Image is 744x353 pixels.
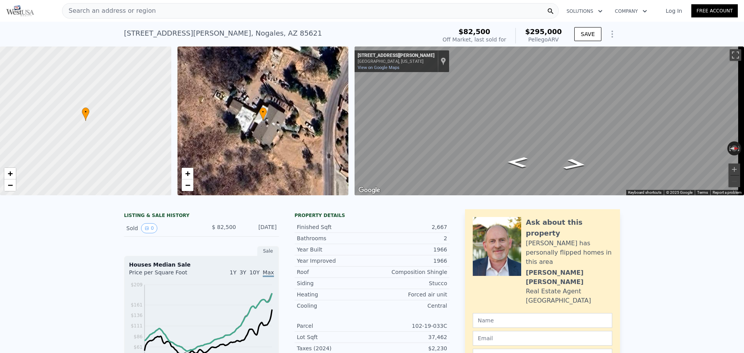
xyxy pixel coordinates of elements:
[526,268,612,287] div: [PERSON_NAME] [PERSON_NAME]
[358,59,434,64] div: [GEOGRAPHIC_DATA], [US_STATE]
[526,217,612,239] div: Ask about this property
[358,53,434,59] div: [STREET_ADDRESS][PERSON_NAME]
[141,223,157,233] button: View historical data
[604,26,620,42] button: Show Options
[297,246,372,253] div: Year Built
[131,282,143,288] tspan: $209
[443,36,506,43] div: Off Market, last sold for
[372,333,447,341] div: 37,462
[372,268,447,276] div: Composition Shingle
[355,46,744,195] div: Street View
[727,141,732,155] button: Rotate counterclockwise
[372,344,447,352] div: $2,230
[697,190,708,195] a: Terms (opens in new tab)
[730,49,741,61] button: Toggle fullscreen view
[124,212,279,220] div: LISTING & SALE HISTORY
[358,65,400,70] a: View on Google Maps
[525,36,562,43] div: Pellego ARV
[372,246,447,253] div: 1966
[129,261,274,269] div: Houses Median Sale
[609,4,653,18] button: Company
[526,287,581,296] div: Real Estate Agent
[297,234,372,242] div: Bathrooms
[656,7,691,15] a: Log In
[728,176,740,187] button: Zoom out
[259,108,267,115] span: •
[131,302,143,308] tspan: $161
[82,107,90,121] div: •
[372,302,447,310] div: Central
[182,168,193,179] a: Zoom in
[473,331,612,346] input: Email
[526,296,591,305] div: [GEOGRAPHIC_DATA]
[372,291,447,298] div: Forced air unit
[473,313,612,328] input: Name
[126,223,195,233] div: Sold
[250,269,260,276] span: 10Y
[458,28,490,36] span: $82,500
[297,279,372,287] div: Siding
[372,234,447,242] div: 2
[728,164,740,175] button: Zoom in
[372,322,447,330] div: 102-19-033C
[131,313,143,318] tspan: $136
[297,291,372,298] div: Heating
[129,269,201,281] div: Price per Square Foot
[560,4,609,18] button: Solutions
[242,223,277,233] div: [DATE]
[82,108,90,115] span: •
[8,169,13,178] span: +
[212,224,236,230] span: $ 82,500
[372,257,447,265] div: 1966
[131,323,143,329] tspan: $111
[499,155,536,170] path: Go South, N Linda Vista Dr
[263,269,274,277] span: Max
[257,246,279,256] div: Sale
[8,180,13,190] span: −
[182,179,193,191] a: Zoom out
[441,57,446,65] a: Show location on map
[134,344,143,350] tspan: $61
[230,269,236,276] span: 1Y
[666,190,692,195] span: © 2025 Google
[297,322,372,330] div: Parcel
[185,169,190,178] span: +
[297,344,372,352] div: Taxes (2024)
[628,190,661,195] button: Keyboard shortcuts
[4,168,16,179] a: Zoom in
[737,141,742,155] button: Rotate clockwise
[713,190,742,195] a: Report a problem
[554,156,596,173] path: Go North, N Linda Vista Dr
[727,145,741,152] button: Reset the view
[124,28,322,39] div: [STREET_ADDRESS][PERSON_NAME] , Nogales , AZ 85621
[185,180,190,190] span: −
[372,279,447,287] div: Stucco
[356,185,382,195] a: Open this area in Google Maps (opens a new window)
[355,46,744,195] div: Map
[297,223,372,231] div: Finished Sqft
[297,302,372,310] div: Cooling
[574,27,601,41] button: SAVE
[297,333,372,341] div: Lot Sqft
[372,223,447,231] div: 2,667
[134,334,143,339] tspan: $86
[526,239,612,267] div: [PERSON_NAME] has personally flipped homes in this area
[4,179,16,191] a: Zoom out
[297,268,372,276] div: Roof
[62,6,156,15] span: Search an address or region
[356,185,382,195] img: Google
[259,107,267,121] div: •
[297,257,372,265] div: Year Improved
[6,5,34,16] img: Pellego
[525,28,562,36] span: $295,000
[294,212,449,219] div: Property details
[691,4,738,17] a: Free Account
[239,269,246,276] span: 3Y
